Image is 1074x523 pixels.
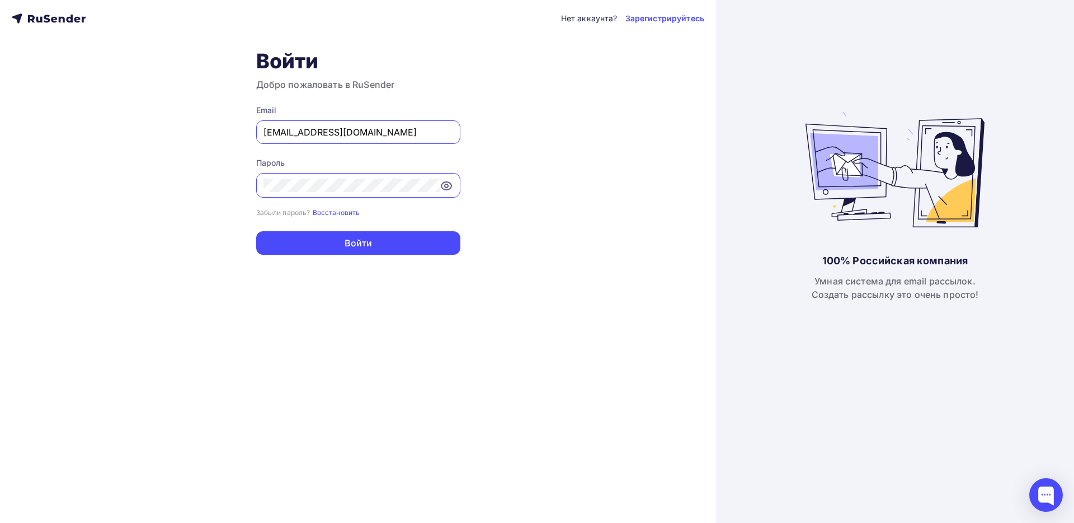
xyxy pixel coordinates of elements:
[263,125,453,139] input: Укажите свой email
[313,207,360,217] a: Восстановить
[256,49,460,73] h1: Войти
[256,105,460,116] div: Email
[313,208,360,217] small: Восстановить
[256,208,310,217] small: Забыли пароль?
[256,231,460,255] button: Войти
[256,78,460,91] h3: Добро пожаловать в RuSender
[812,274,979,301] div: Умная система для email рассылок. Создать рассылку это очень просто!
[822,254,968,268] div: 100% Российская компания
[625,13,704,24] a: Зарегистрируйтесь
[561,13,618,24] div: Нет аккаунта?
[256,157,460,169] div: Пароль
